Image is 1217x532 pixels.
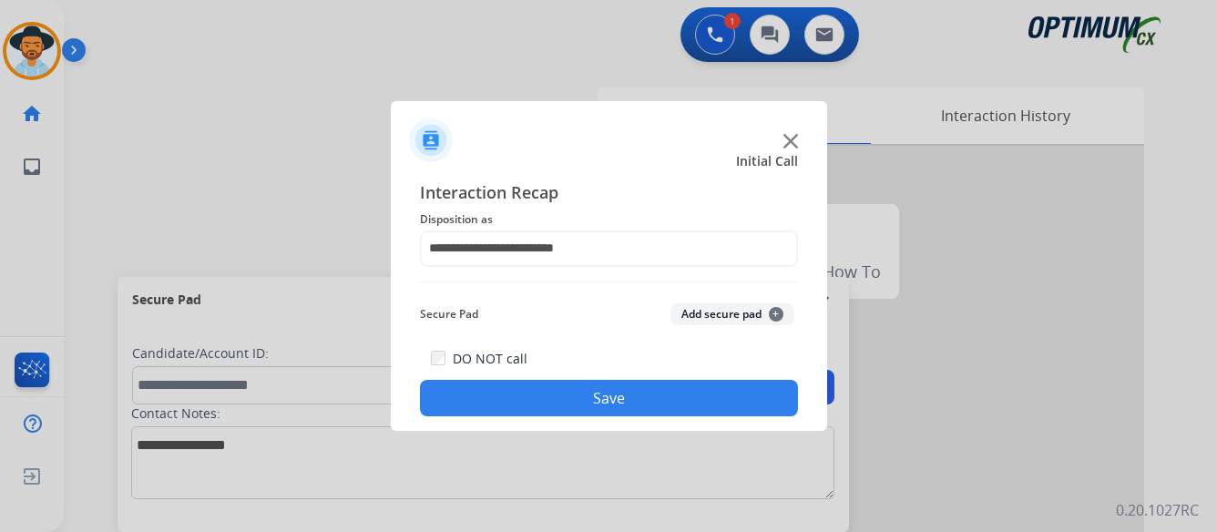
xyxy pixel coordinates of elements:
img: contact-recap-line.svg [420,281,798,282]
label: DO NOT call [453,350,527,368]
span: Initial Call [736,152,798,170]
p: 0.20.1027RC [1116,499,1199,521]
span: Interaction Recap [420,179,798,209]
span: + [769,307,783,322]
button: Add secure pad+ [670,303,794,325]
span: Secure Pad [420,303,478,325]
img: contactIcon [409,118,453,162]
span: Disposition as [420,209,798,230]
button: Save [420,380,798,416]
